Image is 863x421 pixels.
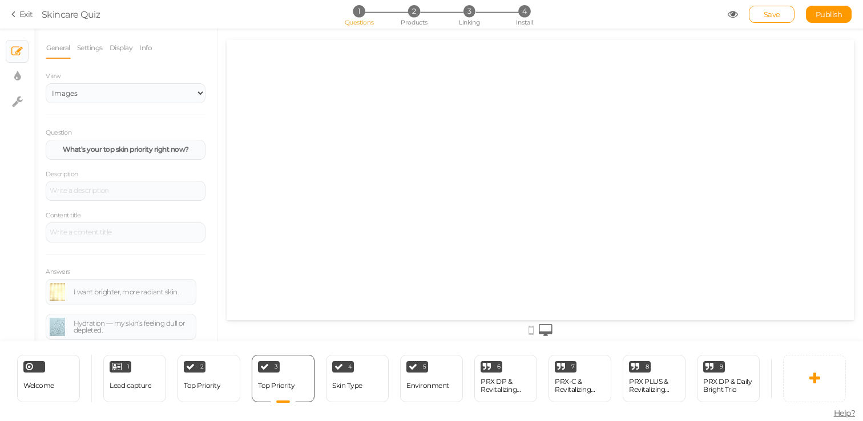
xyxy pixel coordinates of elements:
div: Top Priority [258,382,295,390]
div: Hydration — my skin’s feeling dull or depleted. [74,320,192,334]
li: 3 Linking [443,5,496,17]
span: 3 [275,364,278,370]
div: Save [749,6,795,23]
span: Publish [816,10,842,19]
a: Display [109,37,134,59]
div: PRX DP & Revitalizing Duo [481,378,531,394]
div: PRX PLUS & Revitalizing Duo [629,378,679,394]
label: Content title [46,212,81,220]
div: PRX-C & Revitalizing Duo [555,378,605,394]
div: 2 Top Priority [178,355,240,402]
div: 1 Lead capture [103,355,166,402]
div: 3 Top Priority [252,355,314,402]
div: 7 PRX-C & Revitalizing Duo [549,355,611,402]
span: Linking [459,18,479,26]
span: 4 [518,5,530,17]
span: Help? [834,408,856,418]
span: View [46,72,61,80]
label: Description [46,171,78,179]
span: 7 [571,364,575,370]
div: 8 PRX PLUS & Revitalizing Duo [623,355,685,402]
div: Lead capture [110,382,151,390]
span: 1 [353,5,365,17]
div: Skincare Quiz [42,7,100,21]
div: Welcome [17,355,80,402]
div: I want brighter, more radiant skin. [74,289,192,295]
span: 8 [646,364,649,370]
span: 5 [423,364,426,370]
span: 2 [200,364,204,370]
div: Skin Type [332,382,362,390]
span: Products [401,18,428,26]
span: 2 [408,5,420,17]
label: Question [46,129,71,137]
span: Save [764,10,780,19]
span: 4 [348,364,352,370]
label: Answers [46,268,70,276]
a: Info [139,37,152,59]
span: Questions [345,18,374,26]
span: 9 [720,364,723,370]
li: 4 Install [498,5,551,17]
a: General [46,37,71,59]
div: Environment [406,382,449,390]
span: 1 [127,364,130,370]
div: 6 PRX DP & Revitalizing Duo [474,355,537,402]
li: 2 Products [388,5,441,17]
span: Welcome [23,381,54,390]
li: 1 Questions [332,5,385,17]
span: 3 [463,5,475,17]
a: Settings [76,37,103,59]
div: 10 PRX PLUS & Daily Bright Trio [771,355,834,402]
div: Top Priority [184,382,220,390]
div: 4 Skin Type [326,355,389,402]
strong: What’s your top skin priority right now? [63,145,189,153]
span: 6 [497,364,501,370]
div: 5 Environment [400,355,463,402]
a: Exit [11,9,33,20]
div: 9 PRX DP & Daily Bright Trio [697,355,760,402]
span: Install [516,18,533,26]
div: PRX DP & Daily Bright Trio [703,378,753,394]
